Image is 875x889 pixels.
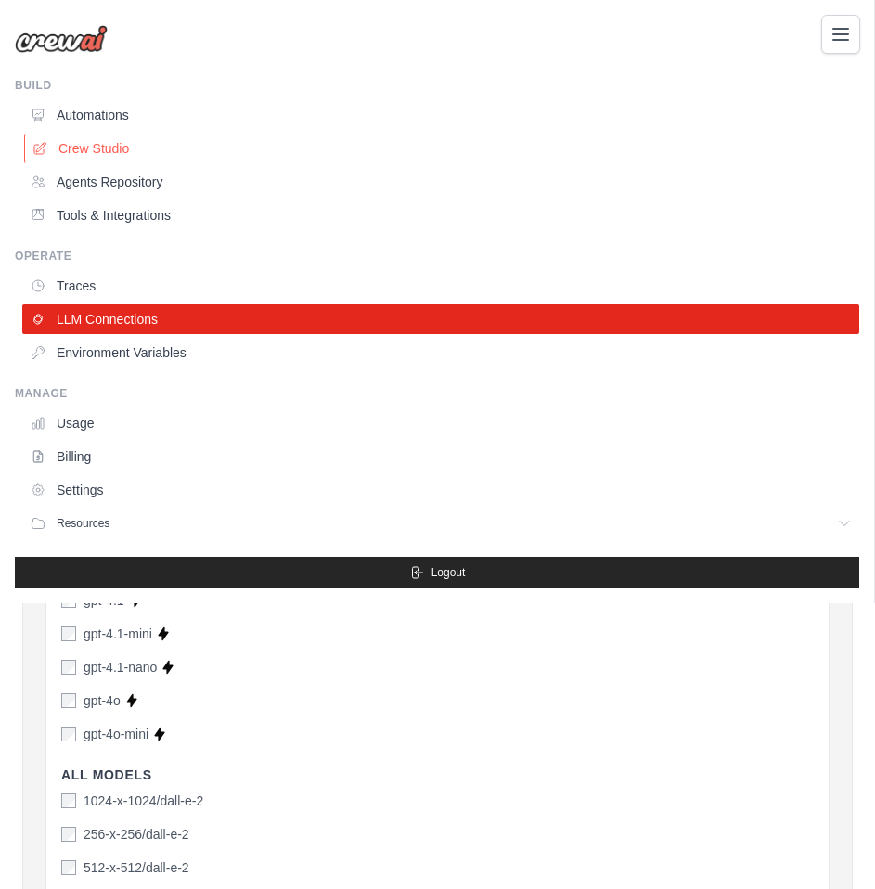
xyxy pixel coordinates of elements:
a: Traces [22,271,859,301]
a: Settings [22,475,859,505]
a: Environment Variables [22,338,859,367]
a: Crew Studio [24,134,861,163]
div: Manage [15,386,859,401]
img: Logo [15,25,108,53]
a: Agents Repository [22,167,859,197]
button: Resources [22,509,859,538]
a: Tools & Integrations [22,200,859,230]
a: Automations [22,100,859,130]
a: LLM Connections [22,304,859,334]
div: Build [15,78,859,93]
span: Logout [431,565,466,580]
button: Logout [15,557,859,588]
a: Billing [22,442,859,471]
a: Usage [22,408,859,438]
span: Resources [57,516,109,531]
button: Toggle navigation [821,15,860,54]
div: Operate [15,249,859,264]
